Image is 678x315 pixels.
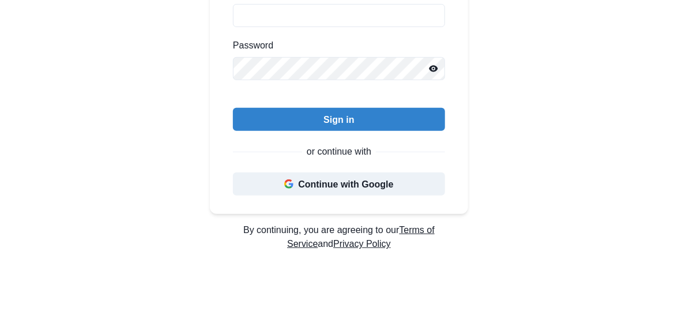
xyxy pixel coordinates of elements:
[333,239,391,249] a: Privacy Policy
[233,108,445,131] button: Sign in
[422,57,445,80] button: Reveal password
[210,223,468,251] p: By continuing, you are agreeing to our and
[287,225,435,249] a: Terms of Service
[233,39,438,52] label: Password
[307,145,371,159] p: or continue with
[233,172,445,196] button: Continue with Google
